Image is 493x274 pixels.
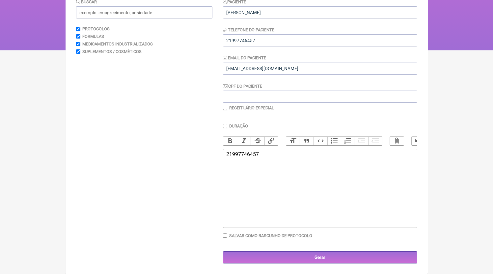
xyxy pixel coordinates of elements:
[237,137,251,145] button: Italic
[82,34,104,39] label: Formulas
[390,137,404,145] button: Attach Files
[412,137,425,145] button: Undo
[229,123,248,128] label: Duração
[300,137,314,145] button: Quote
[223,27,275,32] label: Telefone do Paciente
[82,49,142,54] label: Suplementos / Cosméticos
[327,137,341,145] button: Bullets
[223,137,237,145] button: Bold
[82,41,153,46] label: Medicamentos Industrializados
[82,26,110,31] label: Protocolos
[286,137,300,145] button: Heading
[341,137,355,145] button: Numbers
[229,233,312,238] label: Salvar como rascunho de Protocolo
[251,137,264,145] button: Strikethrough
[368,137,382,145] button: Increase Level
[223,251,417,263] input: Gerar
[229,105,274,110] label: Receituário Especial
[223,84,262,89] label: CPF do Paciente
[76,6,212,18] input: exemplo: emagrecimento, ansiedade
[314,137,327,145] button: Code
[264,137,278,145] button: Link
[226,151,413,170] div: 21997746457
[355,137,369,145] button: Decrease Level
[223,55,266,60] label: Email do Paciente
